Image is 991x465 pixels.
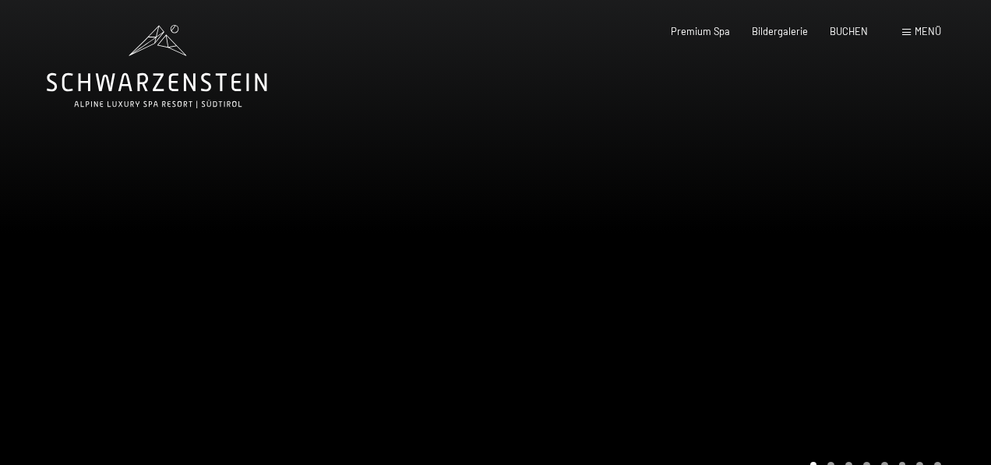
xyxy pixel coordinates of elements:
[752,25,808,37] a: Bildergalerie
[915,25,941,37] span: Menü
[830,25,868,37] a: BUCHEN
[671,25,730,37] a: Premium Spa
